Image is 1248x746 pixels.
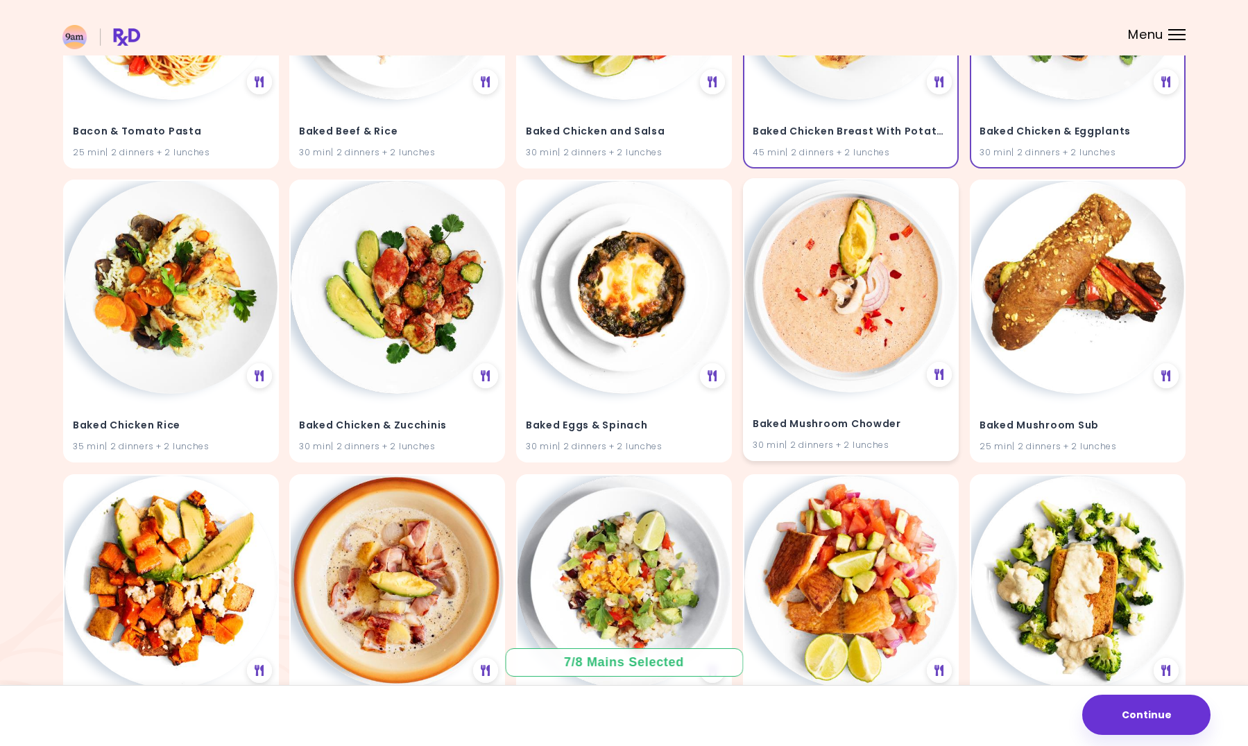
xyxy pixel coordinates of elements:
div: 30 min | 2 dinners + 2 lunches [980,146,1176,159]
div: See Meal Plan [700,657,725,682]
div: See Meal Plan [473,657,498,682]
div: See Meal Plan [473,69,498,94]
h4: Baked Mushroom Chowder [753,413,949,435]
span: Menu [1128,28,1163,41]
div: See Meal Plan [1153,69,1178,94]
div: See Meal Plan [246,363,271,388]
h4: Baked Beef & Rice [299,121,495,143]
h4: Baked Chicken and Salsa [526,121,722,143]
div: See Meal Plan [927,657,952,682]
div: 25 min | 2 dinners + 2 lunches [980,440,1176,453]
h4: Baked Chicken & Zucchinis [299,415,495,437]
div: See Meal Plan [1153,363,1178,388]
div: 30 min | 2 dinners + 2 lunches [299,146,495,159]
h4: Baked Eggs & Spinach [526,415,722,437]
div: See Meal Plan [700,69,725,94]
h4: Baked Chicken Rice [73,415,269,437]
div: 35 min | 2 dinners + 2 lunches [73,440,269,453]
h4: Baked Mushroom Sub [980,415,1176,437]
div: 45 min | 2 dinners + 2 lunches [753,146,949,159]
div: See Meal Plan [1153,657,1178,682]
div: 7 / 8 Mains Selected [554,654,694,671]
div: 25 min | 2 dinners + 2 lunches [73,146,269,159]
h4: Baked Chicken Breast With Potatoes [753,121,949,143]
div: See Meal Plan [700,363,725,388]
div: See Meal Plan [473,363,498,388]
div: See Meal Plan [246,657,271,682]
div: 30 min | 2 dinners + 2 lunches [753,438,949,451]
div: See Meal Plan [246,69,271,94]
button: Continue [1082,695,1211,735]
div: See Meal Plan [927,69,952,94]
div: 30 min | 2 dinners + 2 lunches [526,440,722,453]
div: See Meal Plan [927,362,952,387]
div: 30 min | 2 dinners + 2 lunches [299,440,495,453]
h4: Bacon & Tomato Pasta [73,121,269,143]
h4: Baked Chicken & Eggplants [980,121,1176,143]
div: 30 min | 2 dinners + 2 lunches [526,146,722,159]
img: RxDiet [62,25,140,49]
